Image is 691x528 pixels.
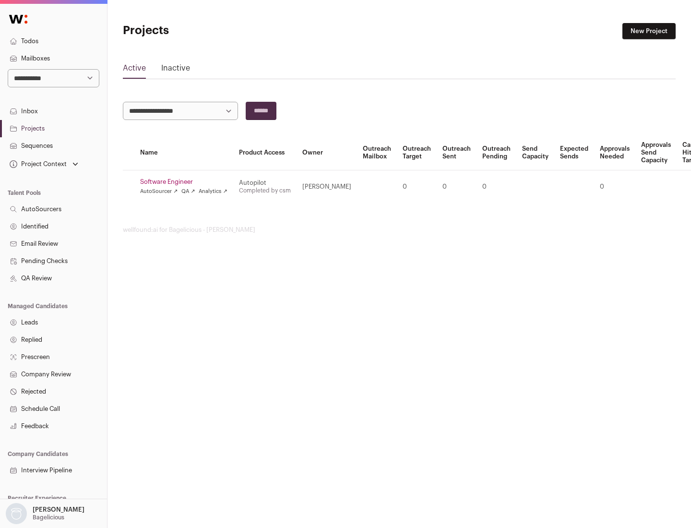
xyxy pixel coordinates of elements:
[297,135,357,170] th: Owner
[594,135,635,170] th: Approvals Needed
[554,135,594,170] th: Expected Sends
[594,170,635,204] td: 0
[123,23,307,38] h1: Projects
[397,170,437,204] td: 0
[635,135,677,170] th: Approvals Send Capacity
[622,23,676,39] a: New Project
[33,514,64,521] p: Bagelicious
[239,188,291,193] a: Completed by csm
[33,506,84,514] p: [PERSON_NAME]
[140,188,178,195] a: AutoSourcer ↗
[437,170,477,204] td: 0
[397,135,437,170] th: Outreach Target
[233,135,297,170] th: Product Access
[8,157,80,171] button: Open dropdown
[123,62,146,78] a: Active
[8,160,67,168] div: Project Context
[437,135,477,170] th: Outreach Sent
[4,10,33,29] img: Wellfound
[161,62,190,78] a: Inactive
[134,135,233,170] th: Name
[477,135,516,170] th: Outreach Pending
[4,503,86,524] button: Open dropdown
[199,188,227,195] a: Analytics ↗
[140,178,227,186] a: Software Engineer
[123,226,676,234] footer: wellfound:ai for Bagelicious - [PERSON_NAME]
[516,135,554,170] th: Send Capacity
[181,188,195,195] a: QA ↗
[239,179,291,187] div: Autopilot
[6,503,27,524] img: nopic.png
[477,170,516,204] td: 0
[297,170,357,204] td: [PERSON_NAME]
[357,135,397,170] th: Outreach Mailbox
